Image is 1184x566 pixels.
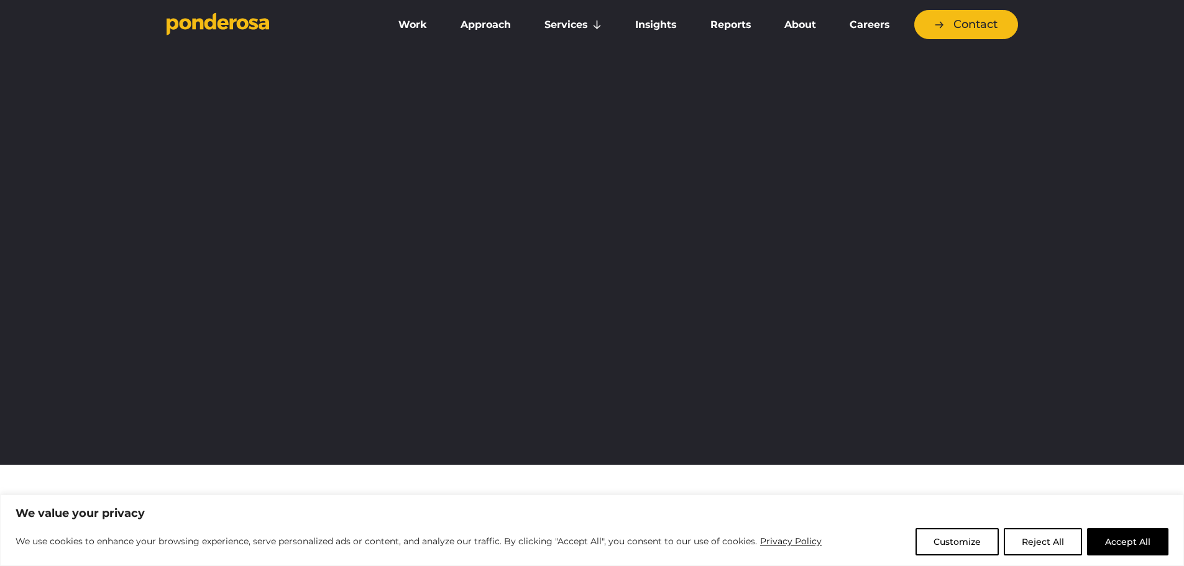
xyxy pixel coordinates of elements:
[446,12,525,38] a: Approach
[16,506,1168,521] p: We value your privacy
[914,10,1018,39] a: Contact
[770,12,830,38] a: About
[167,12,365,37] a: Go to homepage
[384,12,441,38] a: Work
[16,534,822,549] p: We use cookies to enhance your browsing experience, serve personalized ads or content, and analyz...
[760,534,822,549] a: Privacy Policy
[530,12,616,38] a: Services
[1087,528,1168,555] button: Accept All
[696,12,765,38] a: Reports
[621,12,691,38] a: Insights
[835,12,904,38] a: Careers
[1004,528,1082,555] button: Reject All
[916,528,999,555] button: Customize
